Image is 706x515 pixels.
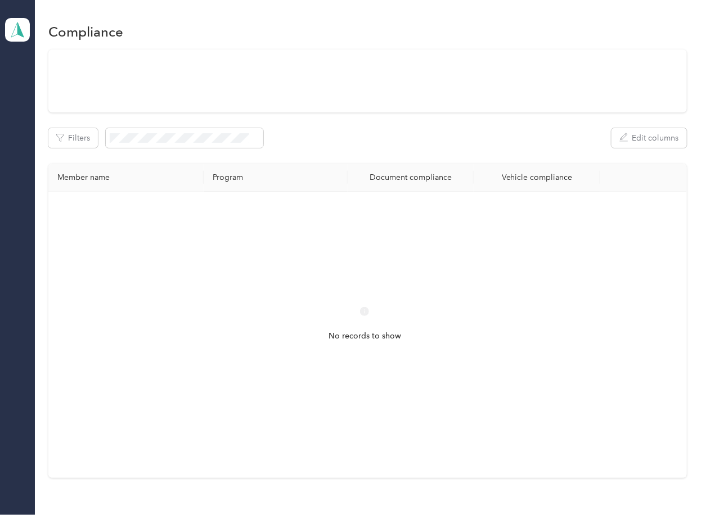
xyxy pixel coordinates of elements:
h1: Compliance [48,26,123,38]
th: Member name [48,164,204,192]
button: Edit columns [611,128,687,148]
div: Document compliance [357,173,465,182]
div: Vehicle compliance [483,173,591,182]
button: Filters [48,128,98,148]
th: Program [204,164,347,192]
iframe: Everlance-gr Chat Button Frame [643,452,706,515]
span: No records to show [329,330,401,342]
